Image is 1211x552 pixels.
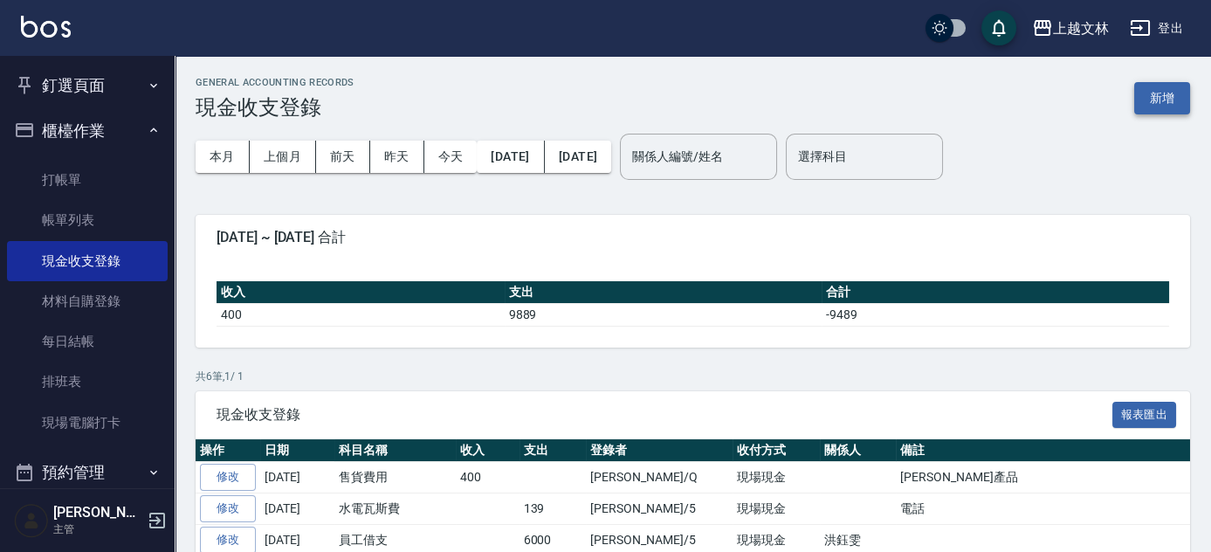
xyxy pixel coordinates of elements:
[334,439,456,462] th: 科目名稱
[545,141,611,173] button: [DATE]
[822,303,1169,326] td: -9489
[200,464,256,491] a: 修改
[196,77,354,88] h2: GENERAL ACCOUNTING RECORDS
[260,462,334,493] td: [DATE]
[7,362,168,402] a: 排班表
[733,493,821,525] td: 現場現金
[250,141,316,173] button: 上個月
[733,439,821,462] th: 收付方式
[196,141,250,173] button: 本月
[1123,12,1190,45] button: 登出
[196,439,260,462] th: 操作
[505,303,822,326] td: 9889
[1112,402,1177,429] button: 報表匯出
[217,229,1169,246] span: [DATE] ~ [DATE] 合計
[1025,10,1116,46] button: 上越文林
[7,281,168,321] a: 材料自購登錄
[456,462,519,493] td: 400
[1053,17,1109,39] div: 上越文林
[7,160,168,200] a: 打帳單
[424,141,478,173] button: 今天
[981,10,1016,45] button: save
[260,439,334,462] th: 日期
[334,493,456,525] td: 水電瓦斯費
[316,141,370,173] button: 前天
[820,439,896,462] th: 關係人
[334,462,456,493] td: 售貨費用
[7,63,168,108] button: 釘選頁面
[1134,82,1190,114] button: 新增
[21,16,71,38] img: Logo
[586,493,732,525] td: [PERSON_NAME]/5
[7,241,168,281] a: 現金收支登錄
[260,493,334,525] td: [DATE]
[1112,405,1177,422] a: 報表匯出
[519,439,587,462] th: 支出
[505,281,822,304] th: 支出
[1134,89,1190,106] a: 新增
[733,462,821,493] td: 現場現金
[370,141,424,173] button: 昨天
[586,462,732,493] td: [PERSON_NAME]/Q
[822,281,1169,304] th: 合計
[7,108,168,154] button: 櫃檯作業
[586,439,732,462] th: 登錄者
[217,406,1112,424] span: 現金收支登錄
[217,303,505,326] td: 400
[53,521,142,537] p: 主管
[519,493,587,525] td: 139
[196,95,354,120] h3: 現金收支登錄
[456,439,519,462] th: 收入
[7,403,168,443] a: 現場電腦打卡
[200,495,256,522] a: 修改
[217,281,505,304] th: 收入
[196,369,1190,384] p: 共 6 筆, 1 / 1
[7,321,168,362] a: 每日結帳
[14,503,49,538] img: Person
[7,450,168,495] button: 預約管理
[477,141,544,173] button: [DATE]
[7,200,168,240] a: 帳單列表
[53,504,142,521] h5: [PERSON_NAME]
